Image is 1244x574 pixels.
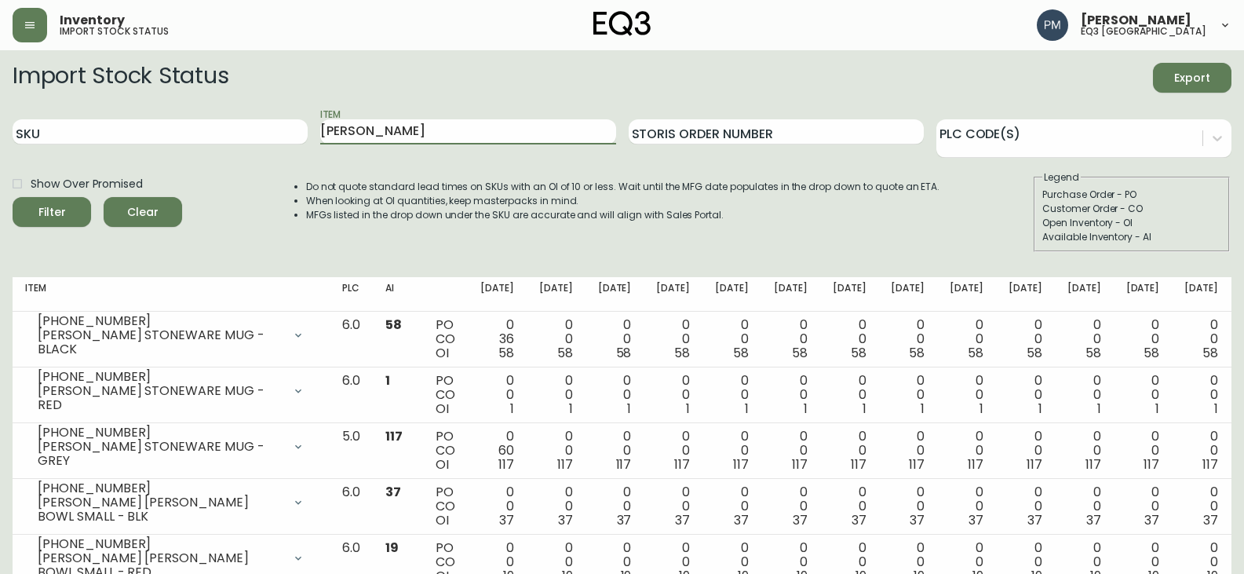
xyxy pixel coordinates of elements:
[715,318,749,360] div: 0 0
[833,374,866,416] div: 0 0
[385,539,399,557] span: 19
[804,400,808,418] span: 1
[480,318,514,360] div: 0 36
[734,511,749,529] span: 37
[774,430,808,472] div: 0 0
[104,197,182,227] button: Clear
[656,485,690,528] div: 0 0
[38,384,283,412] div: [PERSON_NAME] STONEWARE MUG - RED
[1085,455,1101,473] span: 117
[1126,374,1160,416] div: 0 0
[1042,188,1221,202] div: Purchase Order - PO
[1009,485,1042,528] div: 0 0
[539,430,573,472] div: 0 0
[569,400,573,418] span: 1
[1184,318,1218,360] div: 0 0
[436,430,455,472] div: PO CO
[733,455,749,473] span: 117
[306,208,940,222] li: MFGs listed in the drop down under the SKU are accurate and will align with Sales Portal.
[1027,511,1042,529] span: 37
[1085,344,1101,362] span: 58
[715,430,749,472] div: 0 0
[702,277,761,312] th: [DATE]
[792,455,808,473] span: 117
[1081,14,1191,27] span: [PERSON_NAME]
[820,277,879,312] th: [DATE]
[436,318,455,360] div: PO CO
[1009,430,1042,472] div: 0 0
[1067,374,1101,416] div: 0 0
[436,344,449,362] span: OI
[1086,511,1101,529] span: 37
[891,430,925,472] div: 0 0
[558,511,573,529] span: 37
[774,318,808,360] div: 0 0
[793,511,808,529] span: 37
[674,344,690,362] span: 58
[774,485,808,528] div: 0 0
[31,176,143,192] span: Show Over Promised
[1126,430,1160,472] div: 0 0
[1172,277,1231,312] th: [DATE]
[25,374,317,408] div: [PHONE_NUMBER][PERSON_NAME] STONEWARE MUG - RED
[468,277,527,312] th: [DATE]
[715,485,749,528] div: 0 0
[330,312,373,367] td: 6.0
[539,485,573,528] div: 0 0
[1081,27,1206,36] h5: eq3 [GEOGRAPHIC_DATA]
[480,374,514,416] div: 0 0
[436,485,455,528] div: PO CO
[774,374,808,416] div: 0 0
[330,277,373,312] th: PLC
[38,537,283,551] div: [PHONE_NUMBER]
[761,277,820,312] th: [DATE]
[1097,400,1101,418] span: 1
[385,316,402,334] span: 58
[686,400,690,418] span: 1
[25,430,317,464] div: [PHONE_NUMBER][PERSON_NAME] STONEWARE MUG - GREY
[656,374,690,416] div: 0 0
[616,344,632,362] span: 58
[306,194,940,208] li: When looking at OI quantities, keep masterpacks in mind.
[1184,374,1218,416] div: 0 0
[891,318,925,360] div: 0 0
[833,430,866,472] div: 0 0
[498,455,514,473] span: 117
[586,277,644,312] th: [DATE]
[593,11,651,36] img: logo
[13,277,330,312] th: Item
[745,400,749,418] span: 1
[436,511,449,529] span: OI
[863,400,866,418] span: 1
[1144,344,1159,362] span: 58
[616,455,632,473] span: 117
[1055,277,1114,312] th: [DATE]
[38,481,283,495] div: [PHONE_NUMBER]
[480,485,514,528] div: 0 0
[38,328,283,356] div: [PERSON_NAME] STONEWARE MUG - BLACK
[1166,68,1219,88] span: Export
[38,440,283,468] div: [PERSON_NAME] STONEWARE MUG - GREY
[1144,511,1159,529] span: 37
[833,318,866,360] div: 0 0
[1114,277,1173,312] th: [DATE]
[499,511,514,529] span: 37
[385,483,401,501] span: 37
[656,318,690,360] div: 0 0
[373,277,423,312] th: AI
[598,430,632,472] div: 0 0
[60,14,125,27] span: Inventory
[996,277,1055,312] th: [DATE]
[480,430,514,472] div: 0 60
[1042,230,1221,244] div: Available Inventory - AI
[330,367,373,423] td: 6.0
[330,479,373,535] td: 6.0
[436,400,449,418] span: OI
[306,180,940,194] li: Do not quote standard lead times on SKUs with an OI of 10 or less. Wait until the MFG date popula...
[13,63,228,93] h2: Import Stock Status
[910,511,925,529] span: 37
[909,455,925,473] span: 117
[1214,400,1218,418] span: 1
[38,314,283,328] div: [PHONE_NUMBER]
[715,374,749,416] div: 0 0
